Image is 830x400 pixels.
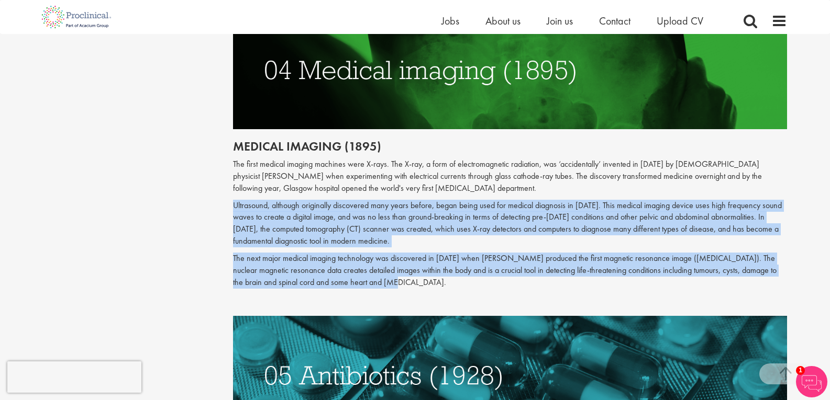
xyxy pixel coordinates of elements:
span: 1 [796,366,805,375]
a: Upload CV [657,14,703,28]
a: Join us [547,14,573,28]
p: Ultrasound, although originally discovered many years before, began being used for medical diagno... [233,200,787,247]
a: Jobs [441,14,459,28]
img: Chatbot [796,366,827,397]
a: Contact [599,14,630,28]
iframe: reCAPTCHA [7,361,141,393]
a: About us [485,14,521,28]
h2: Medical imaging (1895) [233,140,787,153]
p: The next major medical imaging technology was discovered in [DATE] when [PERSON_NAME] produced th... [233,253,787,289]
p: The first medical imaging machines were X-rays. The X-ray, a form of electromagnetic radiation, w... [233,158,787,195]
